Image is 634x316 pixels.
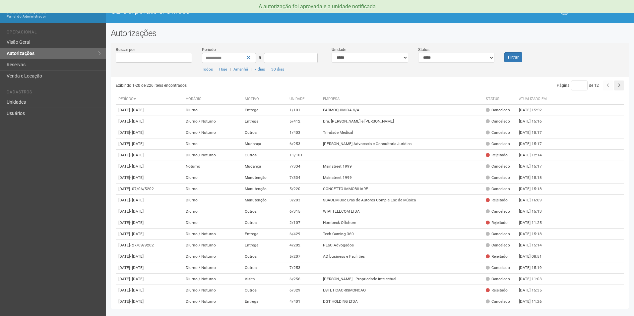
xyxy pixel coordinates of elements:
div: Exibindo 1-20 de 226 itens encontrados [116,80,370,90]
td: [DATE] 15:14 [516,240,553,251]
td: [DATE] [116,105,183,116]
div: Cancelado [486,209,510,214]
td: 7/253 [287,262,320,274]
span: - [DATE] [130,141,144,146]
span: a [259,55,261,60]
td: [DATE] [116,195,183,206]
td: [DATE] 15:17 [516,138,553,150]
div: Cancelado [486,299,510,304]
th: Status [483,94,516,105]
td: Entrega [242,229,287,240]
td: [DATE] [116,296,183,307]
td: 6/315 [287,206,320,217]
td: Trindade Medical [320,127,483,138]
label: Unidade [332,47,346,53]
td: 4/401 [287,296,320,307]
td: Outros [242,150,287,161]
td: 5/207 [287,251,320,262]
td: 7/334 [287,172,320,184]
td: Mudança [242,138,287,150]
td: ESTETICACRISMONCAO [320,285,483,296]
td: [DATE] 16:09 [516,195,553,206]
td: [DATE] [116,217,183,229]
td: Outros [242,262,287,274]
span: - [DATE] [130,232,144,236]
td: Diurno / Noturno [183,150,242,161]
td: Outros [242,217,287,229]
div: Cancelado [486,276,510,282]
td: Manutenção [242,195,287,206]
span: - [DATE] [130,130,144,135]
th: Empresa [320,94,483,105]
div: Painel do Administrador [7,14,101,20]
th: Motivo [242,94,287,105]
td: [DATE] 15:17 [516,161,553,172]
span: - 27/09/9202 [130,243,154,247]
td: [PERSON_NAME] Advocacia e Consultoria Jurídica [320,138,483,150]
button: Filtrar [504,52,522,62]
div: Rejeitado [486,288,508,293]
td: 7/334 [287,161,320,172]
td: [DATE] 15:18 [516,184,553,195]
td: [DATE] 15:13 [516,206,553,217]
a: Todos [202,67,213,72]
div: Rejeitado [486,220,508,226]
td: Manutenção [242,172,287,184]
div: Cancelado [486,186,510,192]
div: Rejeitado [486,197,508,203]
span: Página de 12 [557,83,599,88]
td: [DATE] [116,184,183,195]
td: [DATE] 12:14 [516,150,553,161]
th: Unidade [287,94,320,105]
div: Cancelado [486,141,510,147]
td: 1/403 [287,127,320,138]
td: Mainstreet 1999 [320,161,483,172]
td: Noturno [183,161,242,172]
td: [DATE] 11:03 [516,274,553,285]
div: Cancelado [486,231,510,237]
td: 5/220 [287,184,320,195]
th: Período [116,94,183,105]
span: - [DATE] [130,277,144,281]
label: Status [418,47,429,53]
h2: Autorizações [111,28,629,38]
a: 7 dias [254,67,265,72]
span: - [DATE] [130,153,144,157]
h1: O2 Corporate & Offices [111,7,365,15]
span: - [DATE] [130,288,144,292]
div: Cancelado [486,265,510,271]
a: 30 dias [271,67,284,72]
div: Rejeitado [486,152,508,158]
span: - [DATE] [130,265,144,270]
td: Outros [242,285,287,296]
td: DGT HOLDING LTDA [320,296,483,307]
td: Diurno [183,105,242,116]
td: 6/253 [287,138,320,150]
span: - [DATE] [130,254,144,259]
td: CONCETTO IMMOBILIARE [320,184,483,195]
td: [DATE] [116,262,183,274]
td: Diurno / Noturno [183,229,242,240]
td: Diurno [183,206,242,217]
td: Diurno / Noturno [183,127,242,138]
th: Atualizado em [516,94,553,105]
td: PL&C Advogados [320,240,483,251]
td: Outros [242,127,287,138]
span: | [230,67,231,72]
td: Entrega [242,240,287,251]
th: Horário [183,94,242,105]
a: Amanhã [233,67,248,72]
td: Diurno / Noturno [183,274,242,285]
span: | [251,67,252,72]
td: Tech Gaming 360 [320,229,483,240]
td: [DATE] [116,138,183,150]
td: Diurno [183,217,242,229]
td: SBACEM Soc Bras de Autores Comp e Esc de Música [320,195,483,206]
td: 5/412 [287,116,320,127]
div: Rejeitado [486,254,508,259]
td: 6/256 [287,274,320,285]
a: Hoje [219,67,227,72]
span: - [DATE] [130,108,144,112]
td: Diurno / Noturno [183,296,242,307]
div: Cancelado [486,119,510,124]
